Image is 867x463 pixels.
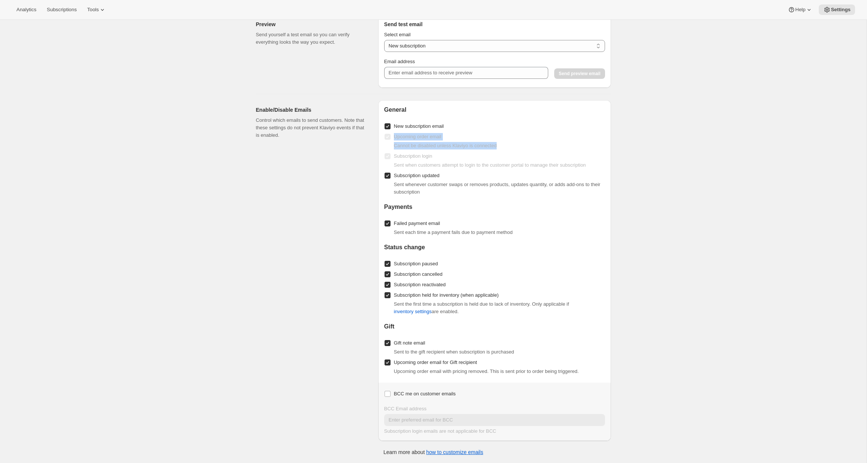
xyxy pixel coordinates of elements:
h2: General [384,106,605,114]
span: Analytics [16,7,36,13]
p: Control which emails to send customers. Note that these settings do not prevent Klaviyo events if... [256,117,366,139]
span: Help [795,7,805,13]
span: Subscription reactivated [394,282,446,287]
h2: Preview [256,21,366,28]
span: Upcoming order email with pricing removed. This is sent prior to order being triggered. [394,368,579,374]
input: Enter preferred email for BCC [384,414,605,426]
span: New subscription email [394,123,444,129]
span: inventory settings [394,308,432,315]
span: Tools [87,7,99,13]
p: Send yourself a test email so you can verify everything looks the way you expect. [256,31,366,46]
span: Sent each time a payment fails due to payment method [394,229,513,235]
span: Sent to the gift recipient when subscription is purchased [394,349,514,355]
h2: Payments [384,203,605,211]
button: inventory settings [389,306,436,318]
button: Settings [819,4,855,15]
span: Subscriptions [47,7,77,13]
button: Analytics [12,4,41,15]
span: Subscription cancelled [394,271,442,277]
span: Subscription paused [394,261,438,266]
span: Sent when customers attempt to login to the customer portal to manage their subscription [394,162,586,168]
span: Select email [384,32,411,37]
p: Learn more about [383,448,483,456]
h2: Status change [384,244,605,251]
span: Gift note email [394,340,425,346]
span: Subscription held for inventory (when applicable) [394,292,499,298]
a: how to customize emails [426,449,483,455]
h3: Send test email [384,21,605,28]
button: Help [783,4,817,15]
h2: Enable/Disable Emails [256,106,366,114]
span: Cannot be disabled unless Klaviyo is connected [394,143,497,148]
span: Subscription login [394,153,432,159]
input: Enter email address to receive preview [384,67,548,79]
span: Upcoming order email for Gift recipient [394,359,477,365]
span: Email address [384,59,415,64]
span: Subscription login emails are not applicable for BCC [384,428,496,434]
button: Tools [83,4,111,15]
span: Subscription updated [394,173,439,178]
span: Sent the first time a subscription is held due to lack of inventory. Only applicable if are enabled. [394,301,569,314]
button: Subscriptions [42,4,81,15]
span: BCC me on customer emails [394,391,456,396]
span: Failed payment email [394,220,440,226]
span: Settings [831,7,851,13]
span: BCC Email address [384,406,426,411]
h2: Gift [384,323,605,330]
span: Sent whenever customer swaps or removes products, updates quantity, or adds add-ons to their subs... [394,182,601,195]
span: Upcoming order email [394,134,441,139]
